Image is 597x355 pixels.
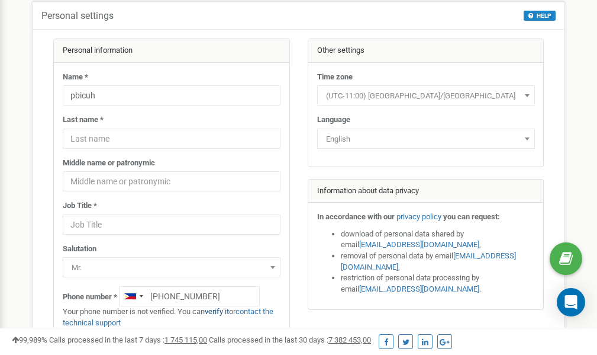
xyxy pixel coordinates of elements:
[321,131,531,148] span: English
[396,212,441,221] a: privacy policy
[341,229,535,251] li: download of personal data shared by email ,
[341,273,535,295] li: restriction of personal data processing by email .
[67,260,276,276] span: Mr.
[63,292,117,303] label: Phone number *
[63,215,280,235] input: Job Title
[63,244,96,255] label: Salutation
[317,129,535,149] span: English
[63,306,280,328] p: Your phone number is not verified. You can or
[557,288,585,316] div: Open Intercom Messenger
[63,200,97,212] label: Job Title *
[359,240,479,249] a: [EMAIL_ADDRESS][DOMAIN_NAME]
[524,11,556,21] button: HELP
[321,88,531,104] span: (UTC-11:00) Pacific/Midway
[63,85,280,105] input: Name
[359,284,479,293] a: [EMAIL_ADDRESS][DOMAIN_NAME]
[308,180,544,203] div: Information about data privacy
[317,114,350,126] label: Language
[119,286,260,306] input: +1-800-555-55-55
[63,129,280,149] input: Last name
[209,335,371,344] span: Calls processed in the last 30 days :
[63,114,104,126] label: Last name *
[341,251,516,271] a: [EMAIL_ADDRESS][DOMAIN_NAME]
[12,335,47,344] span: 99,989%
[54,39,289,63] div: Personal information
[63,257,280,277] span: Mr.
[63,171,280,191] input: Middle name or patronymic
[120,287,147,306] div: Telephone country code
[317,72,353,83] label: Time zone
[317,212,395,221] strong: In accordance with our
[63,158,155,169] label: Middle name or patronymic
[49,335,207,344] span: Calls processed in the last 7 days :
[328,335,371,344] u: 7 382 453,00
[341,251,535,273] li: removal of personal data by email ,
[63,72,88,83] label: Name *
[164,335,207,344] u: 1 745 115,00
[317,85,535,105] span: (UTC-11:00) Pacific/Midway
[63,307,273,327] a: contact the technical support
[443,212,500,221] strong: you can request:
[308,39,544,63] div: Other settings
[205,307,229,316] a: verify it
[41,11,114,21] h5: Personal settings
